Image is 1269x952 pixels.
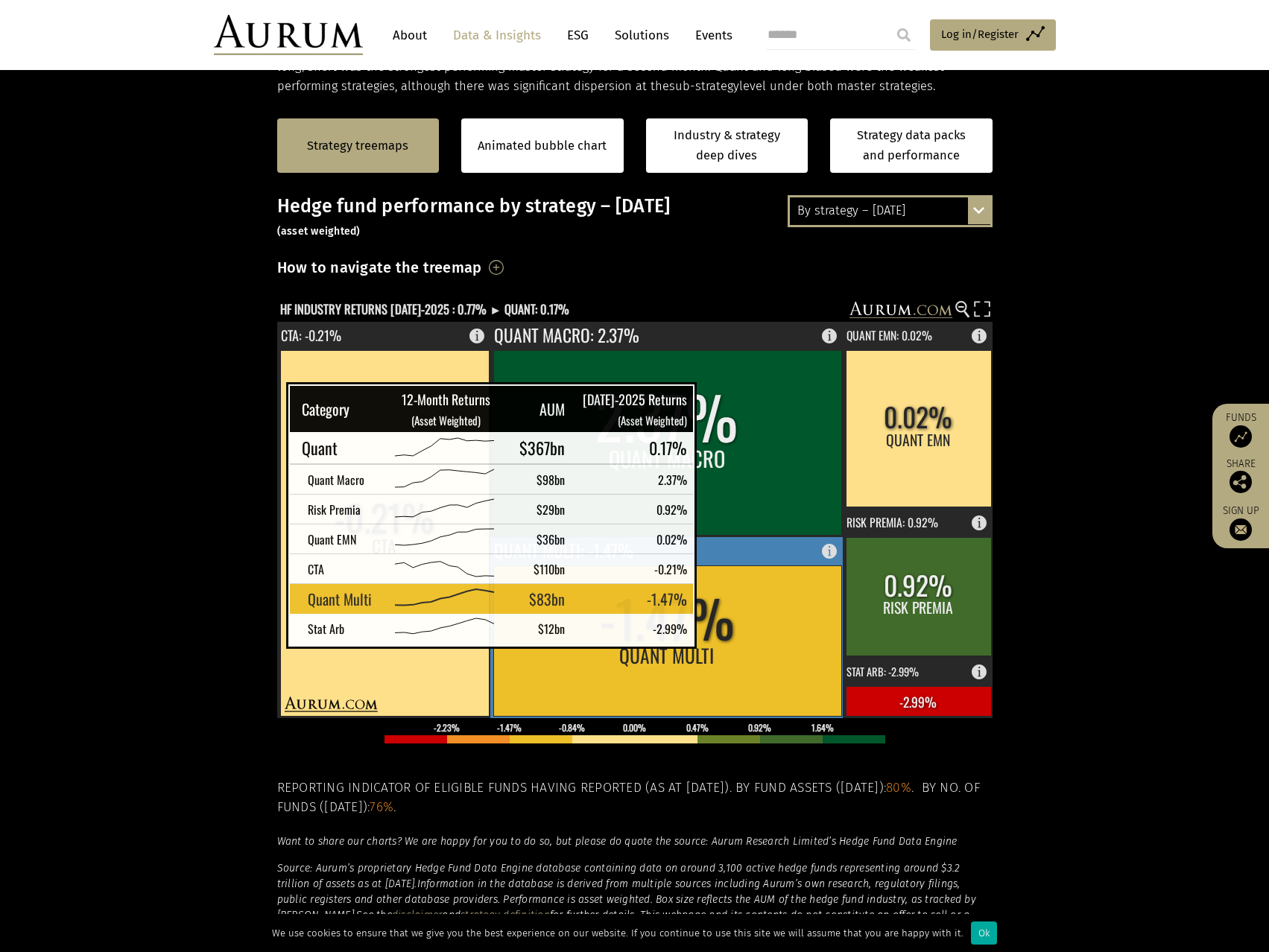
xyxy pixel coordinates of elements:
[277,225,361,238] small: (asset weighted)
[790,197,990,224] div: By strategy – [DATE]
[1230,518,1252,541] img: Sign up to our newsletter
[1230,425,1252,448] img: Access Funds
[1230,471,1252,493] img: Share this post
[971,921,997,945] div: Ok
[277,255,482,280] h3: How to navigate the treemap
[889,20,919,50] input: Submit
[392,909,443,921] a: disclaimer
[370,799,393,815] span: 76%
[646,118,808,173] a: Industry & strategy deep dives
[1220,411,1262,448] a: Funds
[442,909,461,921] em: and
[1220,459,1262,493] div: Share
[214,15,363,55] img: Aurum
[688,22,732,49] a: Events
[560,22,596,49] a: ESG
[930,19,1056,51] a: Log in/Register
[478,136,607,156] a: Animated bubble chart
[461,909,550,921] a: strategy definition
[886,780,911,796] span: 80%
[669,79,739,93] span: sub-strategy
[385,22,434,49] a: About
[277,878,976,921] em: Information in the database is derived from multiple sources including Aurum’s own research, regu...
[607,22,677,49] a: Solutions
[1220,504,1262,541] a: Sign up
[277,862,961,890] em: Source: Aurum’s proprietary Hedge Fund Data Engine database containing data on around 3,100 activ...
[277,835,958,848] em: Want to share our charts? We are happy for you to do so, but please do quote the source: Aurum Re...
[307,136,408,156] a: Strategy treemaps
[830,118,993,173] a: Strategy data packs and performance
[446,22,548,49] a: Data & Insights
[941,25,1019,43] span: Log in/Register
[277,195,993,240] h3: Hedge fund performance by strategy – [DATE]
[277,778,993,818] h5: Reporting indicator of eligible funds having reported (as at [DATE]). By fund assets ([DATE]): . ...
[356,909,392,921] em: See the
